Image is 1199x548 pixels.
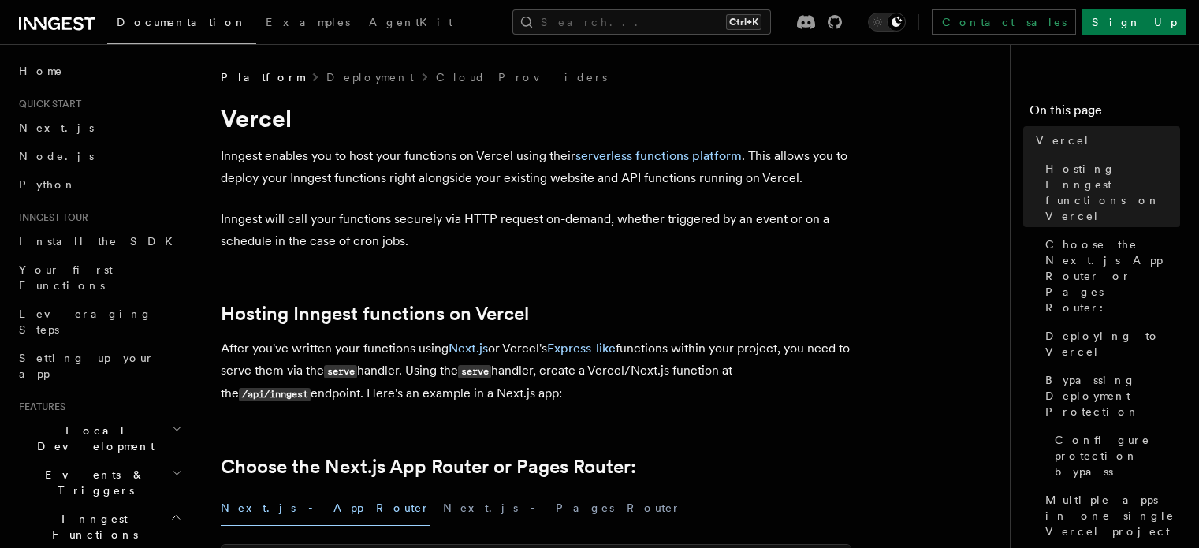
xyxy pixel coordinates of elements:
span: Node.js [19,150,94,162]
code: serve [324,365,357,378]
span: Inngest tour [13,211,88,224]
a: Sign Up [1082,9,1186,35]
a: Your first Functions [13,255,185,300]
span: Quick start [13,98,81,110]
button: Next.js - App Router [221,490,430,526]
span: Leveraging Steps [19,308,152,336]
a: Setting up your app [13,344,185,388]
span: Install the SDK [19,235,182,248]
a: Python [13,170,185,199]
span: Inngest Functions [13,511,170,542]
h1: Vercel [221,104,851,132]
span: Your first Functions [19,263,113,292]
kbd: Ctrl+K [726,14,761,30]
a: Deployment [326,69,414,85]
a: Leveraging Steps [13,300,185,344]
span: Multiple apps in one single Vercel project [1045,492,1180,539]
a: Hosting Inngest functions on Vercel [221,303,529,325]
span: Hosting Inngest functions on Vercel [1045,161,1180,224]
a: Documentation [107,5,256,44]
a: Contact sales [932,9,1076,35]
a: Next.js [13,114,185,142]
span: Next.js [19,121,94,134]
span: Examples [266,16,350,28]
span: Home [19,63,63,79]
a: Choose the Next.js App Router or Pages Router: [1039,230,1180,322]
span: Python [19,178,76,191]
a: Multiple apps in one single Vercel project [1039,486,1180,546]
button: Next.js - Pages Router [443,490,681,526]
button: Events & Triggers [13,460,185,505]
a: Install the SDK [13,227,185,255]
span: Local Development [13,423,172,454]
span: Documentation [117,16,247,28]
a: Choose the Next.js App Router or Pages Router: [221,456,636,478]
span: AgentKit [369,16,452,28]
span: Features [13,401,65,413]
a: Cloud Providers [436,69,607,85]
a: Vercel [1030,126,1180,155]
button: Toggle dark mode [868,13,906,32]
a: Next.js [449,341,488,356]
p: Inngest enables you to host your functions on Vercel using their . This allows you to deploy your... [221,145,851,189]
span: Vercel [1036,132,1090,148]
a: AgentKit [359,5,462,43]
span: Events & Triggers [13,467,172,498]
a: Express-like [547,341,616,356]
button: Search...Ctrl+K [512,9,771,35]
a: Node.js [13,142,185,170]
span: Bypassing Deployment Protection [1045,372,1180,419]
span: Configure protection bypass [1055,432,1180,479]
span: Platform [221,69,304,85]
code: /api/inngest [239,388,311,401]
code: serve [458,365,491,378]
button: Local Development [13,416,185,460]
a: Hosting Inngest functions on Vercel [1039,155,1180,230]
span: Setting up your app [19,352,155,380]
a: Bypassing Deployment Protection [1039,366,1180,426]
span: Deploying to Vercel [1045,328,1180,360]
p: Inngest will call your functions securely via HTTP request on-demand, whether triggered by an eve... [221,208,851,252]
a: Examples [256,5,359,43]
a: Home [13,57,185,85]
p: After you've written your functions using or Vercel's functions within your project, you need to ... [221,337,851,405]
span: Choose the Next.js App Router or Pages Router: [1045,237,1180,315]
a: Deploying to Vercel [1039,322,1180,366]
h4: On this page [1030,101,1180,126]
a: Configure protection bypass [1048,426,1180,486]
a: serverless functions platform [575,148,742,163]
